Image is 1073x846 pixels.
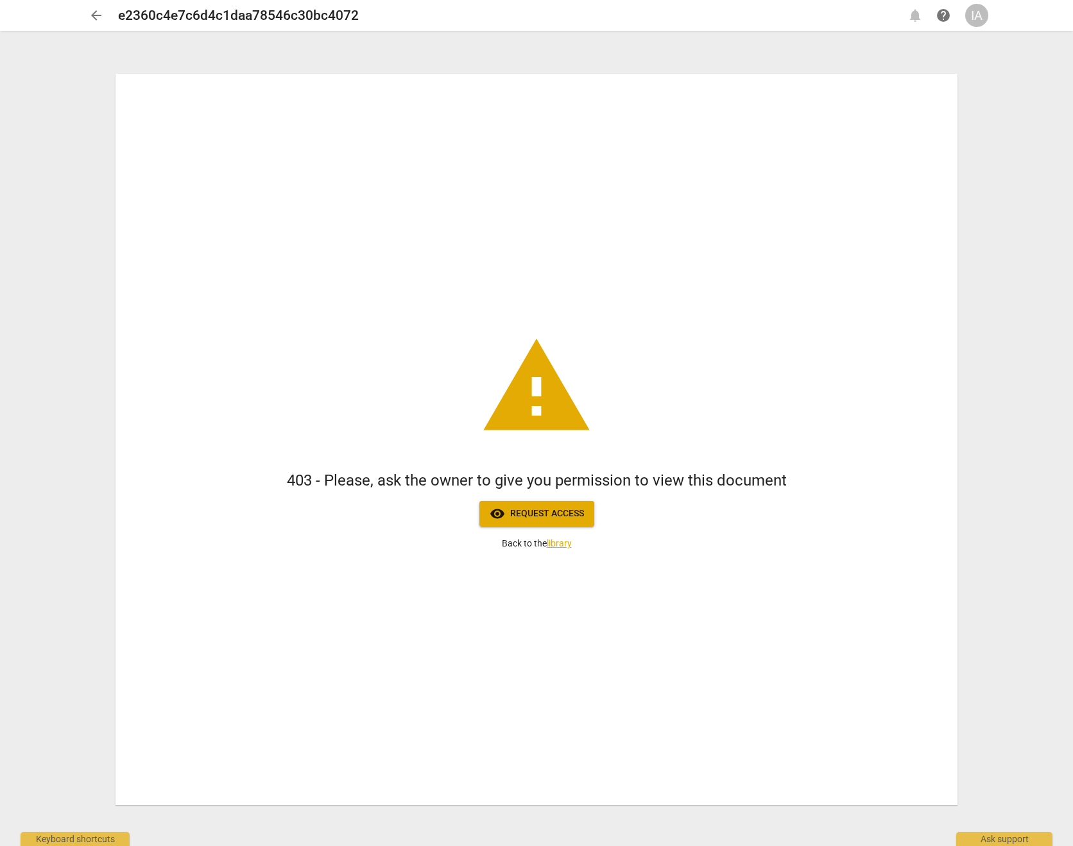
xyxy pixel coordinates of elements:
span: Request access [490,506,584,521]
span: visibility [490,506,505,521]
span: help [936,8,951,23]
div: Ask support [956,832,1052,846]
button: Request access [479,501,594,527]
button: IA [965,4,988,27]
span: arrow_back [89,8,104,23]
a: library [547,538,572,548]
span: warning [479,329,594,444]
p: Back to the [502,537,572,550]
div: Keyboard shortcuts [21,832,130,846]
h1: 403 - Please, ask the owner to give you permission to view this document [287,470,787,491]
h2: e2360c4e7c6d4c1daa78546c30bc4072 [118,8,359,24]
a: Help [932,4,955,27]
